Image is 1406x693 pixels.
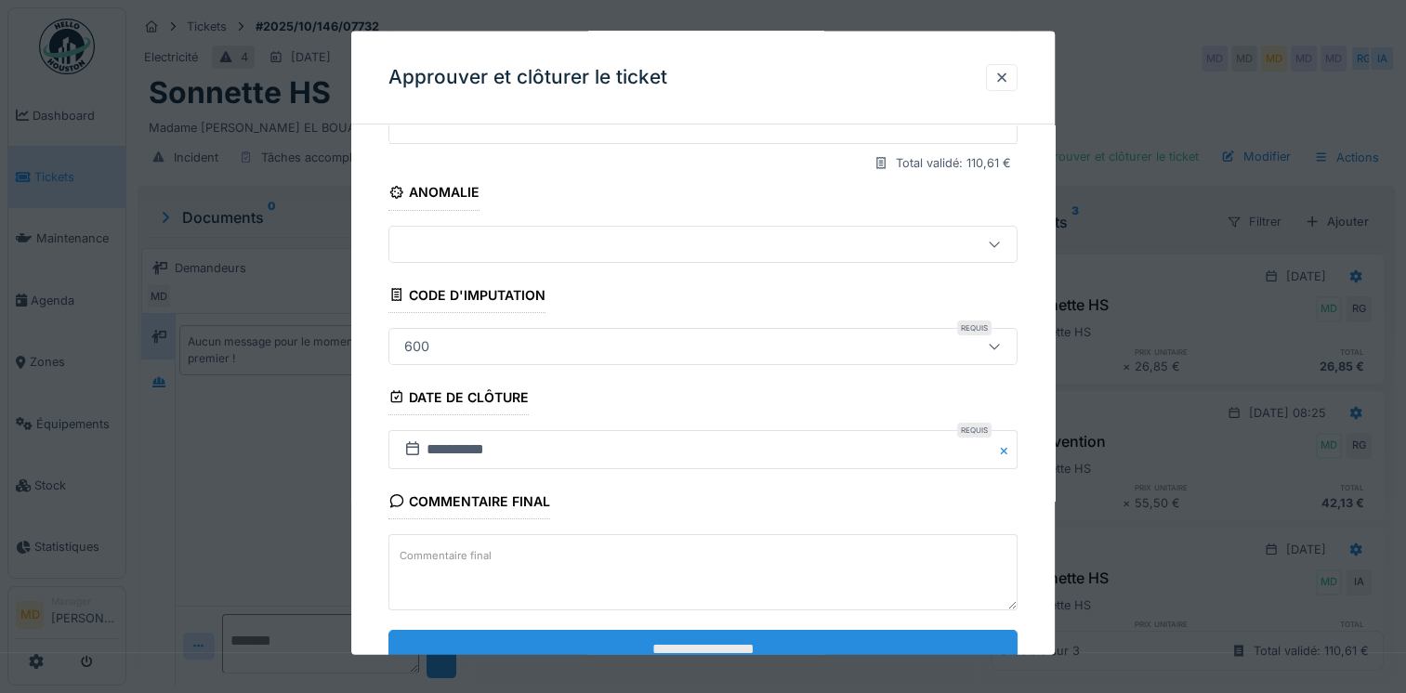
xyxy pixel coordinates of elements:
[397,101,1009,136] summary: Facture externe0,00 €
[397,335,437,356] div: 600
[957,320,992,334] div: Requis
[957,422,992,437] div: Requis
[388,383,529,414] div: Date de clôture
[388,66,667,89] h3: Approuver et clôturer le ticket
[404,110,936,127] div: Facture externe
[396,544,495,568] label: Commentaire final
[388,281,545,312] div: Code d'imputation
[896,154,1011,172] div: Total validé: 110,61 €
[388,178,480,210] div: Anomalie
[388,487,550,518] div: Commentaire final
[950,110,988,127] div: 0,00 €
[997,429,1018,468] button: Close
